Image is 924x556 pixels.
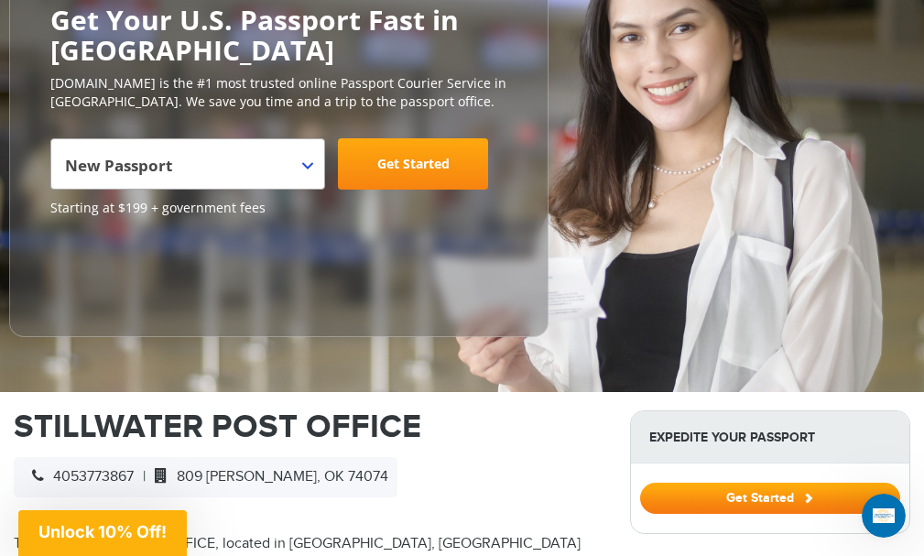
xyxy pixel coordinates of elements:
p: [DOMAIN_NAME] is the #1 most trusted online Passport Courier Service in [GEOGRAPHIC_DATA]. We sav... [50,74,507,111]
span: Unlock 10% Off! [38,522,167,541]
iframe: Customer reviews powered by Trustpilot [50,226,188,318]
span: Starting at $199 + government fees [50,199,507,217]
button: Get Started [640,483,900,514]
iframe: Intercom live chat [862,494,906,538]
span: New Passport [50,138,325,190]
div: | [14,457,397,497]
a: Get Started [640,490,900,505]
strong: Expedite Your Passport [631,411,909,463]
div: Unlock 10% Off! [18,510,187,556]
span: New Passport [65,146,306,197]
a: Get Started [338,138,488,190]
h1: STILLWATER POST OFFICE [14,410,603,443]
h2: Get Your U.S. Passport Fast in [GEOGRAPHIC_DATA] [50,5,507,65]
span: 4053773867 [23,468,134,485]
span: 809 [PERSON_NAME], OK 74074 [146,468,388,485]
